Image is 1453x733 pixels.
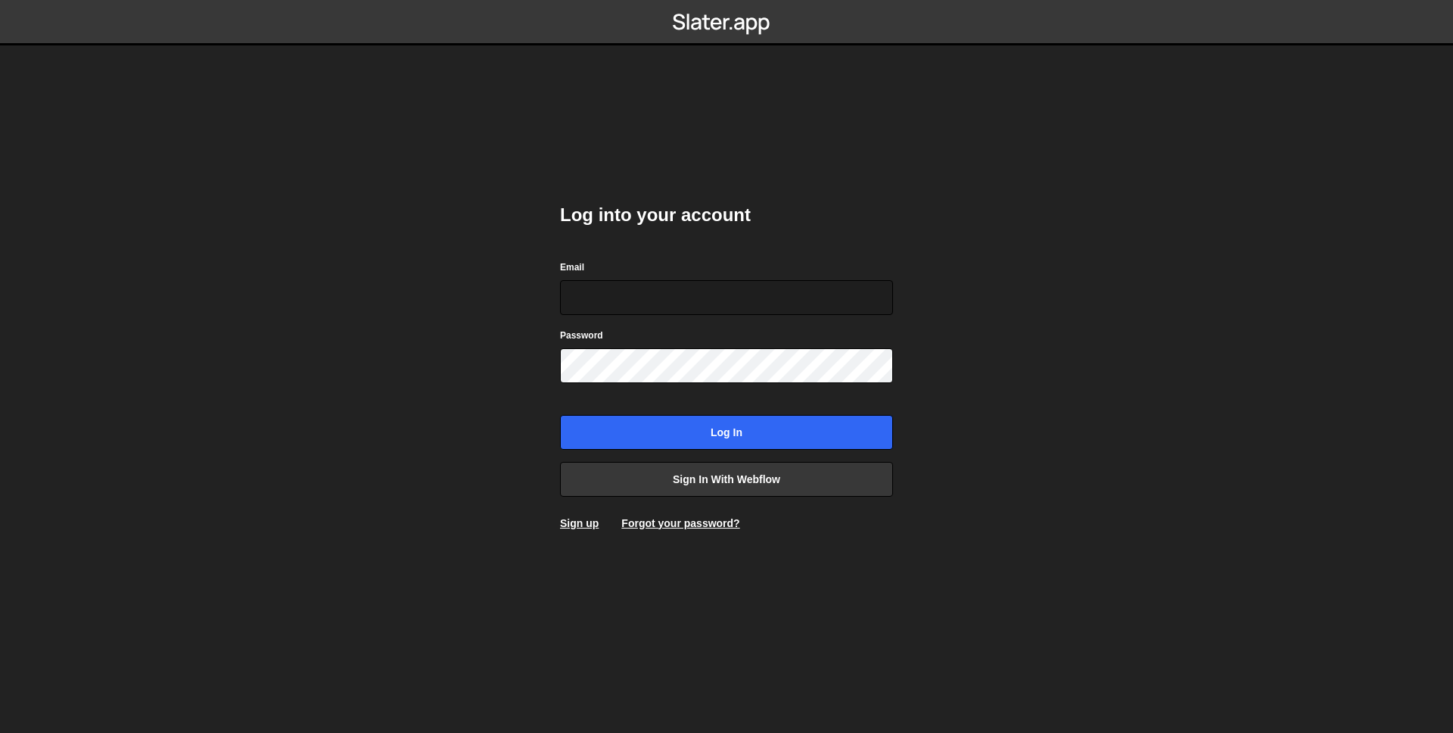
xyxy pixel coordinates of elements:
[560,328,603,343] label: Password
[560,415,893,450] input: Log in
[560,517,599,529] a: Sign up
[621,517,739,529] a: Forgot your password?
[560,462,893,497] a: Sign in with Webflow
[560,260,584,275] label: Email
[560,203,893,227] h2: Log into your account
